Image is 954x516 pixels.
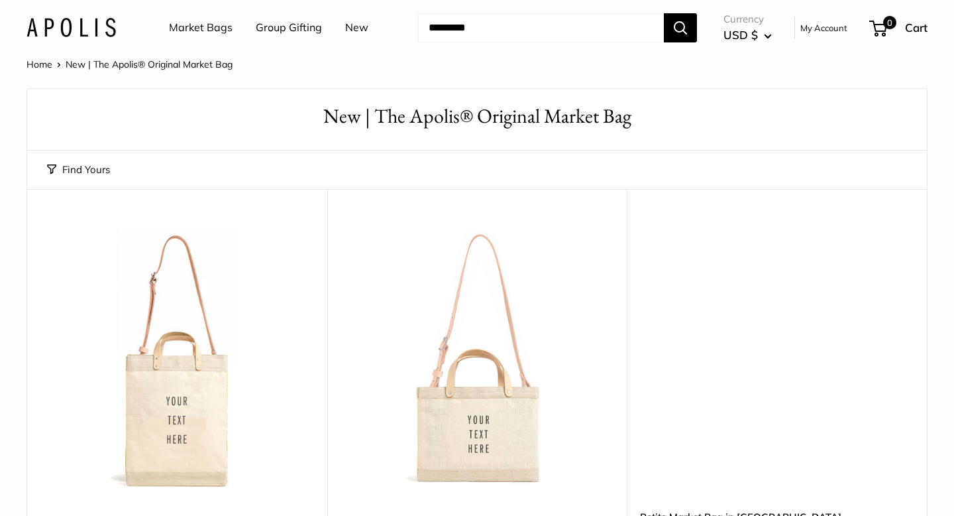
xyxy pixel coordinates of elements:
[905,21,927,34] span: Cart
[40,222,314,496] img: Market Bag in Oat Strap
[40,222,314,496] a: Market Bag in Oat StrapMarket Bag in Oat Strap
[169,18,233,38] a: Market Bags
[723,10,772,29] span: Currency
[341,222,614,496] img: Petite Market Bag in Oat with Strap
[47,102,907,131] h1: New | The Apolis® Original Market Bag
[723,28,758,42] span: USD $
[256,18,322,38] a: Group Gifting
[664,13,697,42] button: Search
[26,58,52,70] a: Home
[883,16,896,29] span: 0
[640,222,914,496] a: Petite Market Bag in OatPetite Market Bag in Oat
[341,222,614,496] a: Petite Market Bag in Oat with StrapPetite Market Bag in Oat with Strap
[26,56,233,73] nav: Breadcrumb
[871,17,927,38] a: 0 Cart
[345,18,368,38] a: New
[26,18,116,37] img: Apolis
[800,20,847,36] a: My Account
[66,58,233,70] span: New | The Apolis® Original Market Bag
[418,13,664,42] input: Search...
[723,25,772,46] button: USD $
[47,161,110,179] button: Find Yours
